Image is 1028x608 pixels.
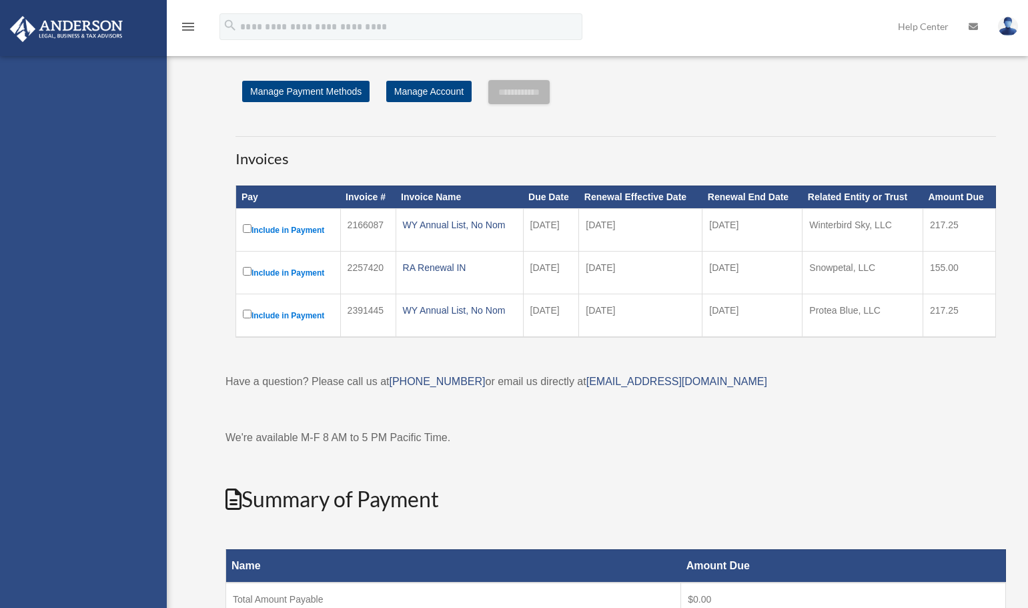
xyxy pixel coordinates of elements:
[225,485,1006,515] h2: Summary of Payment
[340,251,396,294] td: 2257420
[702,186,803,208] th: Renewal End Date
[235,136,996,170] h3: Invoices
[243,264,334,281] label: Include in Payment
[243,267,251,276] input: Include in Payment
[702,208,803,251] td: [DATE]
[803,186,923,208] th: Related Entity or Trust
[681,549,1006,583] th: Amount Due
[403,216,516,234] div: WY Annual List, No Nom
[523,186,579,208] th: Due Date
[243,307,334,324] label: Include in Payment
[579,294,702,337] td: [DATE]
[579,251,702,294] td: [DATE]
[998,17,1018,36] img: User Pic
[803,294,923,337] td: Protea Blue, LLC
[180,23,196,35] a: menu
[226,549,681,583] th: Name
[6,16,127,42] img: Anderson Advisors Platinum Portal
[403,301,516,320] div: WY Annual List, No Nom
[225,372,1006,391] p: Have a question? Please call us at or email us directly at
[803,208,923,251] td: Winterbird Sky, LLC
[923,186,996,208] th: Amount Due
[243,310,251,318] input: Include in Payment
[403,258,516,277] div: RA Renewal IN
[340,294,396,337] td: 2391445
[386,81,472,102] a: Manage Account
[243,224,251,233] input: Include in Payment
[243,222,334,238] label: Include in Payment
[803,251,923,294] td: Snowpetal, LLC
[523,294,579,337] td: [DATE]
[579,186,702,208] th: Renewal Effective Date
[702,251,803,294] td: [DATE]
[180,19,196,35] i: menu
[523,208,579,251] td: [DATE]
[586,376,767,387] a: [EMAIL_ADDRESS][DOMAIN_NAME]
[225,428,1006,447] p: We're available M-F 8 AM to 5 PM Pacific Time.
[236,186,341,208] th: Pay
[923,208,996,251] td: 217.25
[340,186,396,208] th: Invoice #
[579,208,702,251] td: [DATE]
[523,251,579,294] td: [DATE]
[702,294,803,337] td: [DATE]
[340,208,396,251] td: 2166087
[389,376,485,387] a: [PHONE_NUMBER]
[223,18,237,33] i: search
[923,294,996,337] td: 217.25
[242,81,370,102] a: Manage Payment Methods
[923,251,996,294] td: 155.00
[396,186,523,208] th: Invoice Name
